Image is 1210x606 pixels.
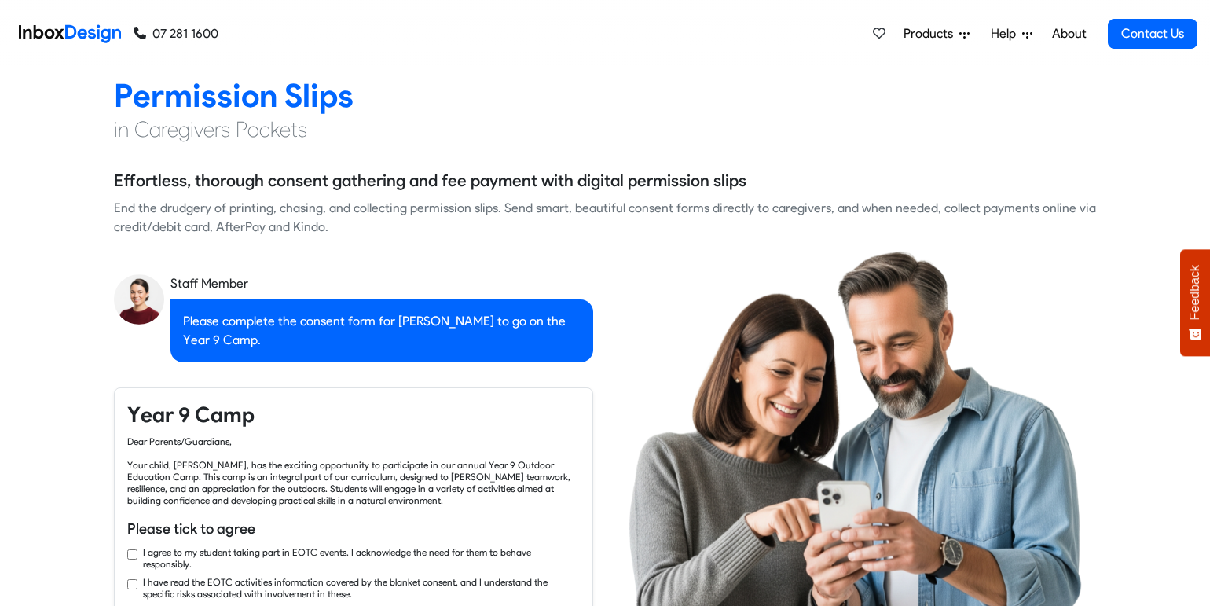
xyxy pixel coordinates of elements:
[114,169,746,193] h5: Effortless, thorough consent gathering and fee payment with digital permission slips
[1188,265,1202,320] span: Feedback
[904,24,959,43] span: Products
[114,274,164,325] img: staff_avatar.png
[114,75,1096,116] h2: Permission Slips
[1108,19,1197,49] a: Contact Us
[897,18,976,50] a: Products
[127,401,580,429] h4: Year 9 Camp
[991,24,1022,43] span: Help
[127,435,580,506] div: Dear Parents/Guardians, Your child, [PERSON_NAME], has the exciting opportunity to participate in...
[984,18,1039,50] a: Help
[170,299,593,362] div: Please complete the consent form for [PERSON_NAME] to go on the Year 9 Camp.
[1180,249,1210,356] button: Feedback - Show survey
[114,199,1096,237] div: End the drudgery of printing, chasing, and collecting permission slips. Send smart, beautiful con...
[143,546,580,570] label: I agree to my student taking part in EOTC events. I acknowledge the need for them to behave respo...
[143,576,580,600] label: I have read the EOTC activities information covered by the blanket consent, and I understand the ...
[127,519,580,539] h6: Please tick to agree
[1047,18,1091,50] a: About
[170,274,593,293] div: Staff Member
[134,24,218,43] a: 07 281 1600
[114,116,1096,144] h4: in Caregivers Pockets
